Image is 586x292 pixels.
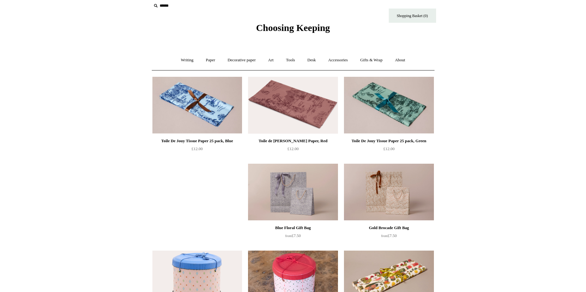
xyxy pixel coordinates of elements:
[250,137,336,145] div: Toile de [PERSON_NAME] Paper, Red
[152,77,242,134] img: Toile De Jouy Tissue Paper 25 pack, Blue
[344,77,434,134] a: Toile De Jouy Tissue Paper 25 pack, Green Toile De Jouy Tissue Paper 25 pack, Green
[346,137,432,145] div: Toile De Jouy Tissue Paper 25 pack, Green
[248,137,338,163] a: Toile de [PERSON_NAME] Paper, Red £12.00
[302,52,322,69] a: Desk
[381,233,397,238] span: £7.50
[248,164,338,221] a: Blue Floral Gift Bag Blue Floral Gift Bag
[344,164,434,221] img: Gold Brocade Gift Bag
[256,22,330,33] span: Choosing Keeping
[248,164,338,221] img: Blue Floral Gift Bag
[248,224,338,250] a: Blue Floral Gift Bag from£7.50
[200,52,221,69] a: Paper
[256,27,330,32] a: Choosing Keeping
[263,52,279,69] a: Art
[354,52,388,69] a: Gifts & Wrap
[222,52,261,69] a: Decorative paper
[344,137,434,163] a: Toile De Jouy Tissue Paper 25 pack, Green £12.00
[344,164,434,221] a: Gold Brocade Gift Bag Gold Brocade Gift Bag
[381,234,388,238] span: from
[383,146,395,151] span: £12.00
[152,137,242,163] a: Toile De Jouy Tissue Paper 25 pack, Blue £12.00
[248,77,338,134] img: Toile de Jouy Tissue Paper, Red
[152,77,242,134] a: Toile De Jouy Tissue Paper 25 pack, Blue Toile De Jouy Tissue Paper 25 pack, Blue
[344,224,434,250] a: Gold Brocade Gift Bag from£7.50
[323,52,353,69] a: Accessories
[280,52,301,69] a: Tools
[346,224,432,232] div: Gold Brocade Gift Bag
[250,224,336,232] div: Blue Floral Gift Bag
[154,137,240,145] div: Toile De Jouy Tissue Paper 25 pack, Blue
[285,234,292,238] span: from
[344,77,434,134] img: Toile De Jouy Tissue Paper 25 pack, Green
[248,77,338,134] a: Toile de Jouy Tissue Paper, Red Toile de Jouy Tissue Paper, Red
[389,9,436,23] a: Shopping Basket (0)
[285,233,301,238] span: £7.50
[175,52,199,69] a: Writing
[192,146,203,151] span: £12.00
[389,52,411,69] a: About
[287,146,299,151] span: £12.00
